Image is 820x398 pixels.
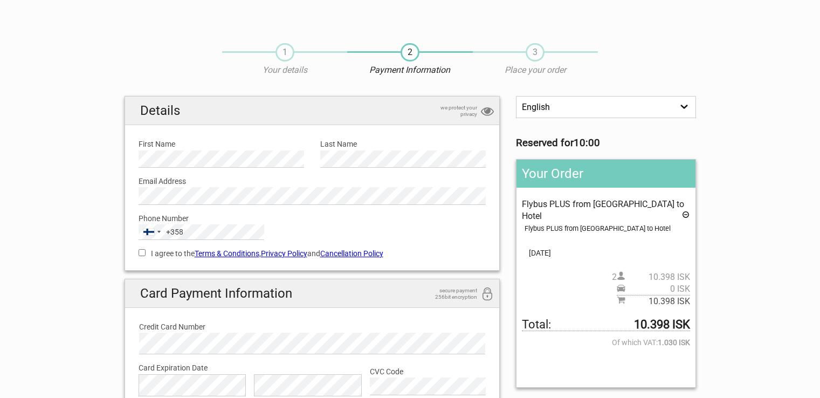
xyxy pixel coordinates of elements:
[166,226,183,238] div: +358
[522,319,690,331] span: Total to be paid
[617,295,690,307] span: Subtotal
[658,337,690,348] strong: 1.030 ISK
[139,175,486,187] label: Email Address
[423,287,477,300] span: secure payment 256bit encryption
[139,248,486,259] label: I agree to the , and
[522,199,684,221] span: Flybus PLUS from [GEOGRAPHIC_DATA] to Hotel
[195,249,259,258] a: Terms & Conditions
[347,64,472,76] p: Payment Information
[125,97,500,125] h2: Details
[634,319,690,331] strong: 10.398 ISK
[320,249,383,258] a: Cancellation Policy
[516,137,695,149] h3: Reserved for
[612,271,690,283] span: 2 person(s)
[139,212,486,224] label: Phone Number
[625,296,690,307] span: 10.398 ISK
[125,279,500,308] h2: Card Payment Information
[516,160,695,188] h2: Your Order
[261,249,307,258] a: Privacy Policy
[139,138,304,150] label: First Name
[526,43,545,61] span: 3
[370,366,486,378] label: CVC Code
[481,287,494,302] i: 256bit encryption
[139,321,486,333] label: Credit Card Number
[574,137,600,149] strong: 10:00
[401,43,419,61] span: 2
[525,223,690,235] div: Flybus PLUS from [GEOGRAPHIC_DATA] to Hotel
[625,283,690,295] span: 0 ISK
[139,362,486,374] label: Card Expiration Date
[481,105,494,119] i: privacy protection
[625,271,690,283] span: 10.398 ISK
[222,64,347,76] p: Your details
[139,225,183,239] button: Selected country
[617,283,690,295] span: Pickup price
[473,64,598,76] p: Place your order
[320,138,486,150] label: Last Name
[522,247,690,259] span: [DATE]
[522,337,690,348] span: Of which VAT:
[423,105,477,118] span: we protect your privacy
[275,43,294,61] span: 1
